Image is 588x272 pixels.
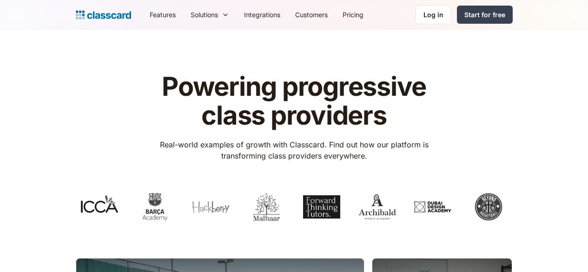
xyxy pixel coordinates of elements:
[416,5,451,24] a: Log in
[76,8,131,21] a: home
[457,6,513,24] a: Start for free
[142,4,183,25] a: Features
[288,4,335,25] a: Customers
[191,10,218,20] div: Solutions
[423,10,443,20] div: Log in
[464,10,505,20] div: Start for free
[146,73,442,130] h1: Powering progressive class providers
[183,4,237,25] div: Solutions
[237,4,288,25] a: Integrations
[146,139,442,161] p: Real-world examples of growth with Classcard. Find out how our platform is transforming class pro...
[335,4,371,25] a: Pricing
